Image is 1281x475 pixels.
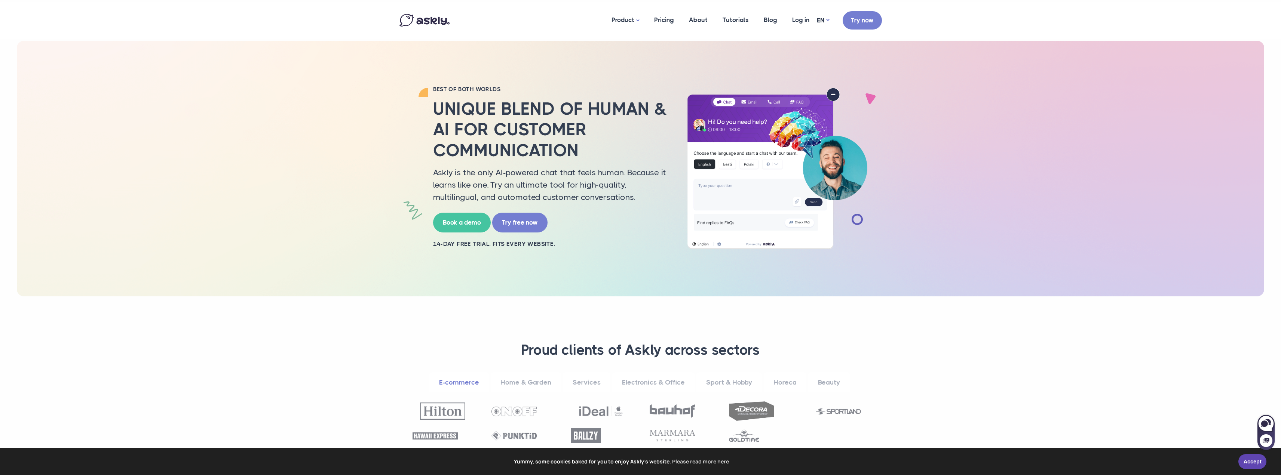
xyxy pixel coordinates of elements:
img: Sportland [816,408,861,414]
a: About [681,2,715,38]
img: Marmara Sterling [650,430,695,441]
img: AI multilingual chat [680,88,874,249]
img: Punktid [491,431,537,441]
img: OnOff [491,407,537,416]
img: Hilton [420,402,465,419]
p: Askly is the only AI-powered chat that feels human. Because it learns like one. Try an ultimate t... [433,166,669,203]
img: Hawaii Express [413,432,458,439]
img: Askly [399,14,450,27]
img: Goldtime [729,429,759,442]
a: EN [817,15,829,26]
a: Horeca [764,372,806,393]
a: E-commerce [429,372,489,393]
h2: BEST OF BOTH WORLDS [433,86,669,93]
a: Try now [843,11,882,30]
h3: Proud clients of Askly across sectors [409,341,873,359]
iframe: Askly chat [1257,413,1275,451]
a: Pricing [647,2,681,38]
a: Blog [756,2,785,38]
a: Electronics & Office [612,372,695,393]
span: Yummy, some cookies baked for you to enjoy Askly's website. [11,456,1233,467]
img: Ballzy [571,428,601,443]
a: Accept [1238,454,1266,469]
a: Book a demo [433,213,491,232]
a: Log in [785,2,817,38]
a: Sport & Hobby [696,372,762,393]
img: Ideal [578,402,623,420]
a: Services [563,372,610,393]
a: Try free now [492,213,548,232]
h2: 14-day free trial. Fits every website. [433,240,669,248]
a: learn more about cookies [671,456,730,467]
h2: Unique blend of human & AI for customer communication [433,99,669,161]
a: Beauty [808,372,850,393]
img: Bauhof [650,404,695,418]
a: Product [604,2,647,39]
a: Home & Garden [491,372,561,393]
a: Tutorials [715,2,756,38]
